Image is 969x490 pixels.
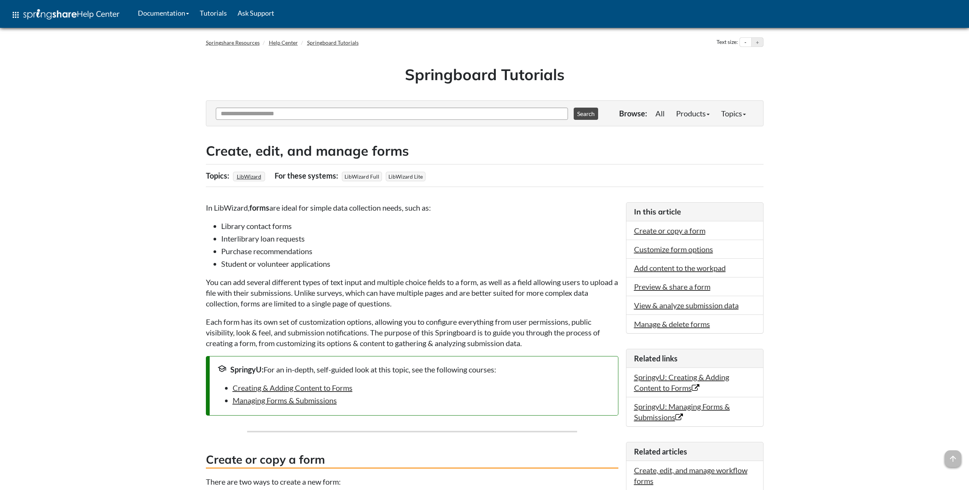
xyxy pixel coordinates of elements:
a: SpringyU: Creating & Adding Content to Forms [634,372,729,392]
a: Creating & Adding Content to Forms [233,383,353,392]
span: apps [11,10,20,19]
div: For an in-depth, self-guided look at this topic, see the following courses: [217,364,610,375]
span: school [217,364,226,373]
p: Each form has its own set of customization options, allowing you to configure everything from use... [206,316,618,348]
a: Customize form options [634,245,713,254]
h2: Create, edit, and manage forms [206,142,764,160]
a: SpringyU: Managing Forms & Submissions [634,402,730,422]
a: Help Center [269,39,298,46]
strong: SpringyU: [230,365,264,374]
span: Related articles [634,447,687,456]
a: LibWizard [236,171,262,182]
span: LibWizard Lite [386,172,425,181]
a: apps Help Center [6,3,125,26]
li: Library contact forms [221,221,618,231]
a: Create, edit, and manage workflow forms [634,466,747,485]
a: Manage & delete forms [634,319,710,329]
a: Managing Forms & Submissions [233,396,337,405]
button: Decrease text size [740,38,751,47]
a: arrow_upward [945,451,961,460]
a: Add content to the workpad [634,263,726,272]
li: Student or volunteer applications [221,258,618,269]
h3: In this article [634,206,755,217]
a: Create or copy a form [634,226,705,235]
p: In LibWizard, are ideal for simple data collection needs, such as: [206,202,618,213]
li: Purchase recommendations [221,246,618,256]
a: Products [670,106,715,121]
a: Ask Support [232,3,280,23]
a: Preview & share a form [634,282,710,291]
p: You can add several different types of text input and multiple choice fields to a form, as well a... [206,277,618,309]
button: Increase text size [752,38,763,47]
button: Search [574,108,598,120]
img: Springshare [23,9,77,19]
a: Topics [715,106,752,121]
span: Related links [634,354,678,363]
h1: Springboard Tutorials [212,64,758,85]
span: arrow_upward [945,450,961,467]
div: For these systems: [275,168,340,183]
p: There are two ways to create a new form: [206,476,618,487]
a: Tutorials [194,3,232,23]
h3: Create or copy a form [206,451,618,469]
a: All [650,106,670,121]
a: Springshare Resources [206,39,260,46]
div: Text size: [715,37,739,47]
strong: forms [249,203,269,212]
span: LibWizard Full [342,172,382,181]
a: Springboard Tutorials [307,39,359,46]
span: Help Center [77,9,120,19]
a: Documentation [133,3,194,23]
li: Interlibrary loan requests [221,233,618,244]
a: View & analyze submission data [634,301,739,310]
p: Browse: [619,108,647,119]
div: Topics: [206,168,231,183]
